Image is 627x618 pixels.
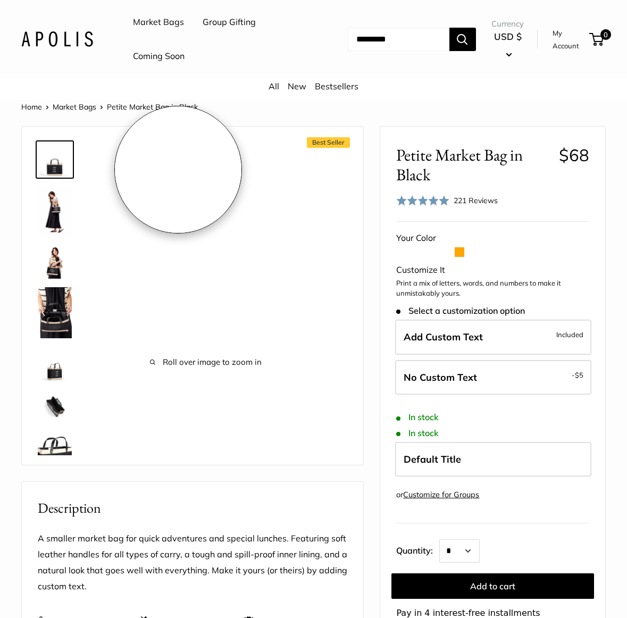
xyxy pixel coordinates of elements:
[454,196,498,205] span: 221 Reviews
[396,230,589,246] div: Your Color
[572,369,583,381] span: -
[38,498,347,519] h2: Description
[494,31,522,42] span: USD $
[396,536,439,563] label: Quantity:
[38,245,72,279] img: Petite Market Bag in Black
[21,31,93,47] img: Apolis
[38,143,72,177] img: description_Make it yours with custom printed text.
[38,432,72,466] img: description_Super soft leather handles.
[395,442,591,477] label: Default Title
[38,347,72,381] img: Petite Market Bag in Black
[38,389,72,423] img: description_Spacious inner area with room for everything.
[395,360,591,395] label: Leave Blank
[269,81,279,91] a: All
[38,287,72,338] img: Petite Market Bag in Black
[36,430,74,468] a: description_Super soft leather handles.
[396,262,589,278] div: Customize It
[36,387,74,425] a: description_Spacious inner area with room for everything.
[36,183,74,238] a: Petite Market Bag in Black
[396,278,589,299] p: Print a mix of letters, words, and numbers to make it unmistakably yours.
[391,573,594,599] button: Add to cart
[396,428,438,438] span: In stock
[315,81,358,91] a: Bestsellers
[395,320,591,355] label: Add Custom Text
[348,28,449,51] input: Search...
[403,490,479,499] a: Customize for Groups
[133,48,185,64] a: Coming Soon
[404,453,461,465] span: Default Title
[396,488,479,502] div: or
[38,531,347,595] p: A smaller market bag for quick adventures and special lunches. Featuring soft leather handles for...
[36,285,74,340] a: Petite Market Bag in Black
[36,243,74,281] a: Petite Market Bag in Black
[553,27,586,53] a: My Account
[491,28,525,62] button: USD $
[559,145,589,165] span: $68
[396,306,524,316] span: Select a customization option
[449,28,476,51] button: Search
[107,102,198,112] span: Petite Market Bag in Black
[307,137,350,148] span: Best Seller
[38,185,72,236] img: Petite Market Bag in Black
[111,147,235,161] div: Make it yours with custom printed text.
[21,102,42,112] a: Home
[107,355,304,370] span: Roll over image to zoom in
[396,412,438,422] span: In stock
[203,14,256,30] a: Group Gifting
[53,102,96,112] a: Market Bags
[133,14,184,30] a: Market Bags
[491,16,525,31] span: Currency
[36,140,74,179] a: description_Make it yours with custom printed text.
[396,145,550,185] span: Petite Market Bag in Black
[404,371,477,383] span: No Custom Text
[404,331,483,343] span: Add Custom Text
[590,33,604,46] a: 0
[556,328,583,341] span: Included
[575,371,583,379] span: $5
[288,81,306,91] a: New
[600,29,611,40] span: 0
[36,345,74,383] a: Petite Market Bag in Black
[21,100,198,114] nav: Breadcrumb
